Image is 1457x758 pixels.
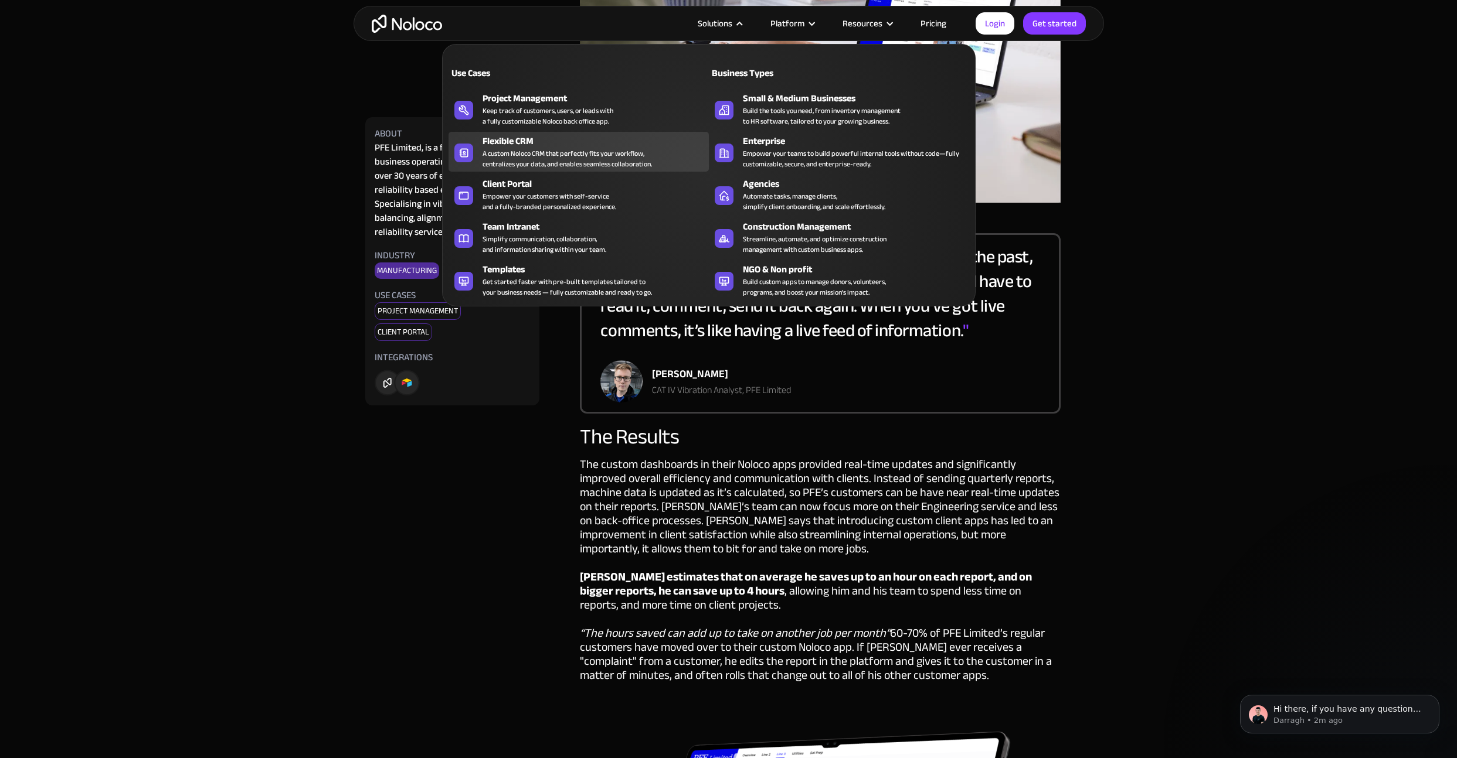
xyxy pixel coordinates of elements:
div: USE CASES [375,288,416,302]
a: Project ManagementKeep track of customers, users, or leads witha fully customizable Noloco back o... [449,89,709,129]
div: Build the tools you need, from inventory management to HR software, tailored to your growing busi... [743,105,901,127]
a: TemplatesGet started faster with pre-built templates tailored toyour business needs — fully custo... [449,260,709,300]
a: EnterpriseEmpower your teams to build powerful internal tools without code—fully customizable, se... [709,132,969,172]
div: Empower your customers with self-service and a fully-branded personalized experience. [483,191,616,212]
div: Solutions [683,16,756,31]
a: Flexible CRMA custom Noloco CRM that perfectly fits your workflow,centralizes your data, and enab... [449,132,709,172]
div: Construction Management [743,220,974,234]
div: Templates [483,262,714,276]
div: The Results [580,425,1061,449]
a: Pricing [906,16,961,31]
div: About [375,127,402,141]
a: Login [976,12,1014,35]
div: Project Management [483,91,714,105]
a: NGO & Non profitBuild custom apps to manage donors, volunteers,programs, and boost your mission’s... [709,260,969,300]
div: Platform [756,16,828,31]
span: " [963,314,969,347]
div: PFE Limited, is a family-owned business operating for 19 years, with over 30 years of experience ... [375,141,531,239]
div: Automate tasks, manage clients, simplify client onboarding, and scale effortlessly. [743,191,885,212]
div: Enterprise [743,134,974,148]
div: Use Cases [449,66,574,80]
div: Keep track of customers, users, or leads with a fully customizable Noloco back office app. [483,105,613,127]
div: Build custom apps to manage donors, volunteers, programs, and boost your mission’s impact. [743,276,886,298]
div: Resources [828,16,906,31]
div: Client Portal [375,323,432,341]
div: Flexible CRM [483,134,714,148]
a: Get started [1023,12,1086,35]
a: AgenciesAutomate tasks, manage clients,simplify client onboarding, and scale effortlessly. [709,175,969,214]
div: Platform [770,16,804,31]
a: Business Types [709,59,969,86]
div: Client Portal [483,177,714,191]
div: Industry [375,248,415,262]
div: Project Management [375,302,461,320]
a: Use Cases [449,59,709,86]
div: Streamline, automate, and optimize construction management with custom business apps. [743,234,887,255]
nav: Solutions [442,28,976,306]
a: home [372,15,442,33]
a: Team IntranetSimplify communication, collaboration,and information sharing within your team. [449,217,709,257]
div: Team Intranet [483,220,714,234]
a: Construction ManagementStreamline, automate, and optimize constructionmanagement with custom busi... [709,217,969,257]
div: MANUFACTURING [375,262,439,279]
a: Small & Medium BusinessesBuild the tools you need, from inventory managementto HR software, tailo... [709,89,969,129]
div: CAT IV Vibration Analyst, PFE Limited [652,383,791,397]
strong: [PERSON_NAME] estimates that on average he saves up to an hour on each report, and on bigger repo... [580,566,1032,602]
div: Agencies [743,177,974,191]
div: Business Types [709,66,834,80]
a: Client PortalEmpower your customers with self-serviceand a fully-branded personalized experience. [449,175,709,214]
div: [PERSON_NAME] [652,366,791,383]
div: Empower your teams to build powerful internal tools without code—fully customizable, secure, and ... [743,148,963,169]
div: Get started faster with pre-built templates tailored to your business needs — fully customizable ... [483,276,652,298]
div: Simplify communication, collaboration, and information sharing within your team. [483,234,606,255]
div: Resources [843,16,882,31]
div: A custom Noloco CRM that perfectly fits your workflow, centralizes your data, and enables seamles... [483,148,652,169]
iframe: Intercom notifications message [1222,670,1457,752]
div: NGO & Non profit [743,262,974,276]
div: The custom dashboards in their Noloco apps provided real-time updates and significantly improved ... [580,457,1061,712]
div: Solutions [698,16,732,31]
div: Small & Medium Businesses [743,91,974,105]
div: Integrations [375,350,433,364]
em: “The hours saved can add up to take on another job per month” [580,622,890,644]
